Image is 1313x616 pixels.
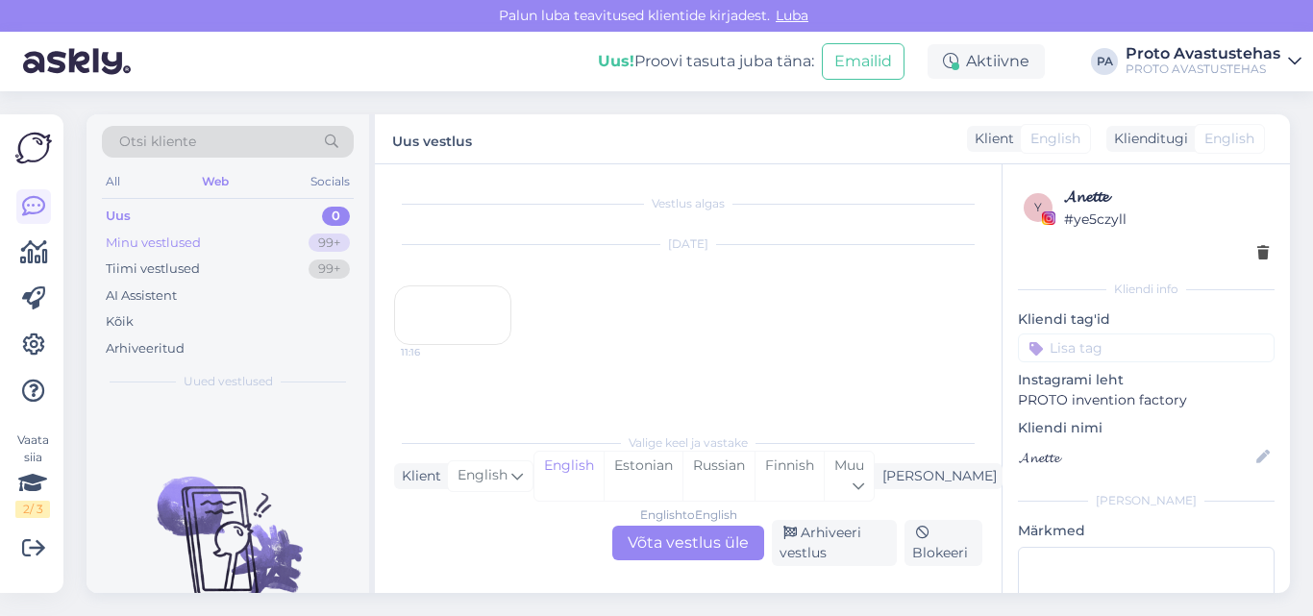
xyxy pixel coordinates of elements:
[834,456,864,474] span: Muu
[1204,129,1254,149] span: English
[15,130,52,166] img: Askly Logo
[1091,48,1118,75] div: PA
[184,373,273,390] span: Uued vestlused
[394,195,982,212] div: Vestlus algas
[928,44,1045,79] div: Aktiivne
[198,169,233,194] div: Web
[640,506,737,524] div: English to English
[119,132,196,152] span: Otsi kliente
[1018,309,1275,330] p: Kliendi tag'id
[1126,46,1280,62] div: Proto Avastustehas
[1018,281,1275,298] div: Kliendi info
[322,207,350,226] div: 0
[875,466,997,486] div: [PERSON_NAME]
[534,452,604,501] div: English
[604,452,682,501] div: Estonian
[1106,129,1188,149] div: Klienditugi
[1064,185,1269,209] div: 𝓐𝓷𝓮𝓽𝓽𝓮
[15,431,50,518] div: Vaata siia
[822,43,904,80] button: Emailid
[401,345,473,359] span: 11:16
[15,501,50,518] div: 2 / 3
[309,234,350,253] div: 99+
[1018,333,1275,362] input: Lisa tag
[394,235,982,253] div: [DATE]
[394,466,441,486] div: Klient
[1126,46,1301,77] a: Proto AvastustehasPROTO AVASTUSTEHAS
[394,434,982,452] div: Valige keel ja vastake
[106,286,177,306] div: AI Assistent
[1018,370,1275,390] p: Instagrami leht
[1018,492,1275,509] div: [PERSON_NAME]
[1018,521,1275,541] p: Märkmed
[1030,129,1080,149] span: English
[458,465,508,486] span: English
[307,169,354,194] div: Socials
[770,7,814,24] span: Luba
[772,520,897,566] div: Arhiveeri vestlus
[1034,200,1042,214] span: y
[1019,447,1252,468] input: Lisa nimi
[1018,418,1275,438] p: Kliendi nimi
[309,259,350,279] div: 99+
[682,452,755,501] div: Russian
[1126,62,1280,77] div: PROTO AVASTUSTEHAS
[598,52,634,70] b: Uus!
[1064,209,1269,230] div: # ye5czyll
[106,259,200,279] div: Tiimi vestlused
[967,129,1014,149] div: Klient
[102,169,124,194] div: All
[612,526,764,560] div: Võta vestlus üle
[106,234,201,253] div: Minu vestlused
[755,452,824,501] div: Finnish
[87,442,369,615] img: No chats
[106,312,134,332] div: Kõik
[392,126,472,152] label: Uus vestlus
[106,339,185,358] div: Arhiveeritud
[598,50,814,73] div: Proovi tasuta juba täna:
[106,207,131,226] div: Uus
[904,520,982,566] div: Blokeeri
[1018,390,1275,410] p: PROTO invention factory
